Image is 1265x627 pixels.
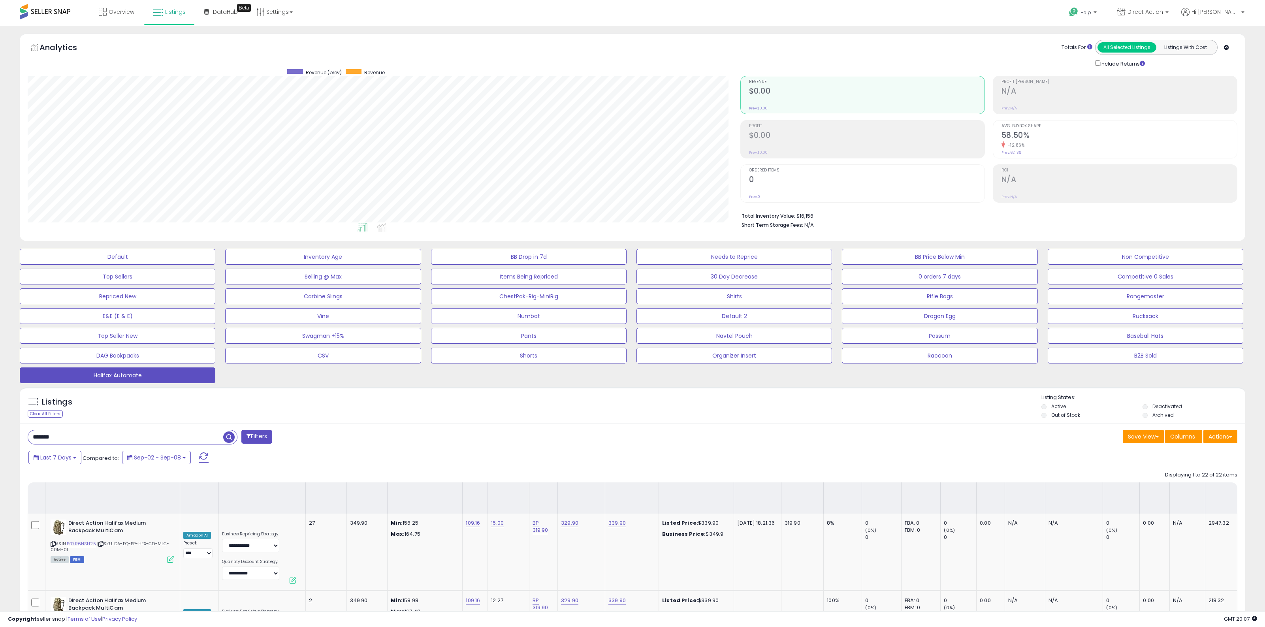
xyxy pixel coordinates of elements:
button: BB Drop in 7d [431,249,627,265]
div: Clear All Filters [28,410,63,418]
b: Direct Action Halifax Medium Backpack MultiCam [68,520,164,536]
button: Top Sellers [20,269,215,284]
h2: N/A [1001,87,1237,97]
i: Get Help [1069,7,1079,17]
div: N/A [1008,597,1039,604]
button: Listings With Cost [1156,42,1215,53]
h5: Listings [42,397,72,408]
span: Direct Action [1128,8,1163,16]
div: 0 [944,534,976,541]
a: B07R6NSH25 [67,540,96,547]
div: FBM: 0 [905,527,935,534]
button: B2B Sold [1048,348,1243,363]
button: Non Competitive [1048,249,1243,265]
a: 329.90 [561,519,578,527]
small: (0%) [944,527,955,533]
div: N/A [1049,597,1097,604]
button: Needs to Reprice [636,249,832,265]
small: -12.86% [1005,142,1025,148]
div: 218.32 [1209,597,1231,604]
button: E&E (E & E) [20,308,215,324]
button: All Selected Listings [1097,42,1156,53]
div: N/A [1173,520,1199,527]
button: Shorts [431,348,627,363]
div: 319.90 [785,520,817,527]
span: Sep-02 - Sep-08 [134,454,181,461]
div: $339.90 [662,597,728,604]
div: FBA: 0 [905,597,935,604]
span: ROI [1001,168,1237,173]
div: $349.9 [662,531,728,538]
div: 0.00 [1143,597,1163,604]
div: Amazon AI [183,532,211,539]
small: (0%) [1106,527,1117,533]
span: Hi [PERSON_NAME] [1192,8,1239,16]
div: 100% [827,597,856,604]
span: Revenue (prev) [306,69,342,76]
button: 30 Day Decrease [636,269,832,284]
div: Tooltip anchor [237,4,251,12]
div: 0 [1106,520,1139,527]
button: Halifax Automate [20,367,215,383]
strong: Copyright [8,615,37,623]
button: Columns [1165,430,1202,443]
span: All listings currently available for purchase on Amazon [51,556,69,563]
a: Help [1063,1,1105,26]
button: Default 2 [636,308,832,324]
h2: 0 [749,175,985,186]
button: Baseball Hats [1048,328,1243,344]
div: 12.27 [491,597,523,604]
p: Listing States: [1041,394,1245,401]
b: Listed Price: [662,597,698,604]
span: Columns [1170,433,1195,441]
small: Prev: 67.13% [1001,150,1021,155]
div: N/A [1049,520,1097,527]
h2: $0.00 [749,131,985,141]
button: Competitive 0 Sales [1048,269,1243,284]
a: 339.90 [608,519,626,527]
span: N/A [804,221,814,229]
a: BP 319.90 [533,519,548,534]
a: BP 319.90 [533,597,548,612]
div: 0 [944,597,976,604]
label: Active [1051,403,1066,410]
div: FBA: 0 [905,520,935,527]
label: Business Repricing Strategy: [222,531,279,537]
button: Raccoon [842,348,1037,363]
div: 0.00 [980,597,999,604]
button: Dragon Egg [842,308,1037,324]
div: 27 [309,520,340,527]
button: Rifle Bags [842,288,1037,304]
div: seller snap | | [8,616,137,623]
span: FBM [70,556,84,563]
strong: Max: [391,530,405,538]
small: Prev: 0 [749,194,760,199]
p: 156.25 [391,520,456,527]
h5: Analytics [40,42,92,55]
h2: N/A [1001,175,1237,186]
img: 51LORSUkhsL._SL40_.jpg [51,520,66,535]
div: 0 [865,534,901,541]
div: Include Returns [1089,59,1154,68]
button: Rucksack [1048,308,1243,324]
label: Quantity Discount Strategy: [222,559,279,565]
a: Hi [PERSON_NAME] [1181,8,1244,26]
div: 2 [309,597,340,604]
small: Prev: N/A [1001,106,1017,111]
button: Organizer Insert [636,348,832,363]
p: 164.75 [391,531,456,538]
strong: Min: [391,597,403,604]
span: Avg. Buybox Share [1001,124,1237,128]
div: 0.00 [1143,520,1163,527]
small: Prev: $0.00 [749,106,768,111]
span: Last 7 Days [40,454,72,461]
small: (0%) [865,527,876,533]
button: Default [20,249,215,265]
span: Revenue [749,80,985,84]
button: Swagman +15% [225,328,421,344]
div: 0 [1106,597,1139,604]
li: $16,156 [742,211,1231,220]
label: Deactivated [1152,403,1182,410]
small: Prev: N/A [1001,194,1017,199]
button: Navtel Pouch [636,328,832,344]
